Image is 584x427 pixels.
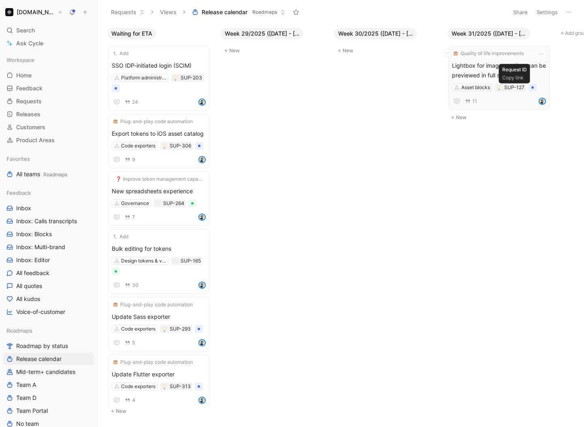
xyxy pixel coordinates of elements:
[112,312,206,322] span: Update Sass exporter
[448,113,554,122] button: New
[181,74,202,82] div: SUP-203
[3,254,94,266] a: Inbox: Editor
[121,382,156,391] div: Code exporters
[16,71,32,79] span: Home
[3,168,94,180] a: All teamsRoadmaps
[3,6,65,18] button: Supernova.io[DOMAIN_NAME]
[3,215,94,227] a: Inbox: Calls transcripts
[112,175,206,183] button: ❓ Improve token management capabilities
[460,49,524,58] span: Quality of life improvements
[108,114,209,168] a: 🗂️Plug-and-play code automationExport tokens to iOS asset catalogCode exporters9avatar
[334,28,417,39] button: Week 30/2025 ([DATE] - [DATE])
[170,325,191,333] div: SUP-293
[334,46,441,56] button: New
[107,406,214,416] button: New
[162,143,167,149] button: 💡
[3,108,94,120] a: Releases
[121,199,149,207] div: Governance
[509,6,531,18] button: Share
[123,155,137,164] button: 9
[3,153,94,165] div: Favorites
[539,98,545,104] img: avatar
[504,83,524,92] div: SUP-127
[115,175,205,183] span: ❓ Improve token management capabilities
[16,269,49,277] span: All feedback
[16,394,36,402] span: Team D
[132,398,135,403] span: 4
[113,360,118,365] img: 🗂️
[162,384,167,389] div: 💡
[17,9,54,16] h1: [DOMAIN_NAME]
[108,229,209,294] a: AddBulk editing for tokensDesign tokens & variables30avatar
[3,121,94,133] a: Customers
[132,340,135,345] span: 5
[111,30,152,38] span: Waiting for ETA
[444,24,558,126] div: Week 31/2025 ([DATE] - [DATE])New
[5,8,13,16] img: Supernova.io
[112,49,130,58] button: Add
[132,283,139,288] span: 30
[108,171,209,226] a: ❓ Improve token management capabilitiesNew spreadsheets experienceGovernance7avatar
[331,24,444,60] div: Week 30/2025 ([DATE] - [DATE])New
[121,325,156,333] div: Code exporters
[162,327,167,332] img: 💡
[120,358,193,366] span: Plug-and-play code automation
[3,379,94,391] a: Team A
[112,61,206,70] span: SSO IDP-initiated login (SCIM)
[463,97,479,106] button: 11
[3,37,94,49] a: Ask Cycle
[16,84,43,92] span: Feedback
[132,215,135,220] span: 7
[3,95,94,107] a: Requests
[3,187,94,318] div: FeedbackInboxInbox: Calls transcriptsInbox: BlocksInbox: Multi-brandInbox: EditorAll feedbackAll ...
[123,338,136,347] button: 5
[448,46,550,110] a: 🗂️Quality of life improvementsLightbox for images so they can be previewed in full sizeAsset bloc...
[217,24,331,60] div: Week 29/2025 ([DATE] - [DATE])New
[3,353,94,365] a: Release calendar
[221,28,303,39] button: Week 29/2025 ([DATE] - [DATE])
[104,24,217,420] div: Waiting for ETANew
[225,30,299,38] span: Week 29/2025 ([DATE] - [DATE])
[173,76,178,81] img: 💡
[452,61,546,80] span: Lightbox for images so they can be previewed in full size
[448,28,530,39] button: Week 31/2025 ([DATE] - [DATE])
[112,117,194,126] button: 🗂️Plug-and-play code automation
[112,186,206,196] span: New spreadsheets experience
[132,157,135,162] span: 9
[3,325,94,337] div: Roadmaps
[3,366,94,378] a: Mid-term+ candidates
[16,136,55,144] span: Product Areas
[3,267,94,279] a: All feedback
[16,368,75,376] span: Mid-term+ candidates
[199,282,205,288] img: avatar
[113,119,118,124] img: 🗂️
[188,6,289,18] button: Release calendarRoadmaps
[199,214,205,220] img: avatar
[461,83,490,92] div: Asset blocks
[3,24,94,36] div: Search
[162,326,167,332] button: 💡
[252,8,277,16] span: Roadmaps
[3,392,94,404] a: Team D
[112,244,206,254] span: Bulk editing for tokens
[199,340,205,346] img: avatar
[3,82,94,94] a: Feedback
[123,281,140,290] button: 30
[6,189,31,197] span: Feedback
[181,257,201,265] div: SUP-165
[162,144,167,149] img: 💡
[16,381,36,389] span: Team A
[121,257,166,265] div: Design tokens & variables
[533,6,561,18] button: Settings
[338,30,413,38] span: Week 30/2025 ([DATE] - [DATE])
[3,202,94,214] a: Inbox
[163,199,184,207] div: SUP-264
[156,6,180,18] button: Views
[453,51,458,56] img: 🗂️
[16,204,31,212] span: Inbox
[3,54,94,66] div: Workspace
[472,99,477,104] span: 11
[43,171,67,177] span: Roadmaps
